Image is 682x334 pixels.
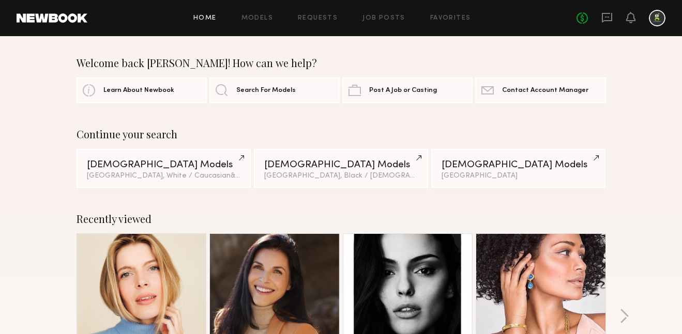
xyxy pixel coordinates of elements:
div: Welcome back [PERSON_NAME]! How can we help? [77,57,606,69]
span: Learn About Newbook [103,87,174,94]
span: Contact Account Manager [502,87,588,94]
div: [GEOGRAPHIC_DATA], White / Caucasian [87,172,240,180]
span: & 2 other filter s [231,172,280,179]
a: Search For Models [209,77,340,103]
a: [DEMOGRAPHIC_DATA] Models[GEOGRAPHIC_DATA] [431,149,605,188]
div: [DEMOGRAPHIC_DATA] Models [87,160,240,170]
a: Favorites [430,15,471,22]
div: [DEMOGRAPHIC_DATA] Models [264,160,418,170]
div: Recently viewed [77,213,606,225]
span: Search For Models [236,87,296,94]
a: Job Posts [362,15,405,22]
a: Learn About Newbook [77,77,207,103]
span: Post A Job or Casting [369,87,437,94]
a: Models [241,15,273,22]
a: Home [193,15,217,22]
a: Contact Account Manager [475,77,605,103]
a: Requests [298,15,338,22]
a: [DEMOGRAPHIC_DATA] Models[GEOGRAPHIC_DATA], Black / [DEMOGRAPHIC_DATA] [254,149,428,188]
a: Post A Job or Casting [342,77,473,103]
div: Continue your search [77,128,606,140]
div: [DEMOGRAPHIC_DATA] Models [442,160,595,170]
a: [DEMOGRAPHIC_DATA] Models[GEOGRAPHIC_DATA], White / Caucasian&2other filters [77,149,251,188]
div: [GEOGRAPHIC_DATA] [442,172,595,180]
div: [GEOGRAPHIC_DATA], Black / [DEMOGRAPHIC_DATA] [264,172,418,180]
